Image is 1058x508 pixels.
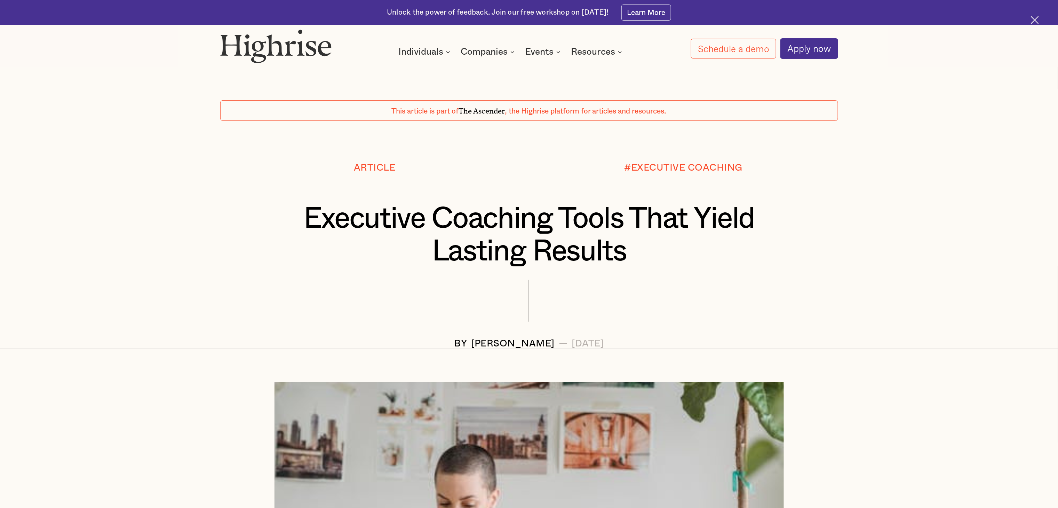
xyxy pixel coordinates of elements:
[398,48,443,56] div: Individuals
[354,163,396,173] div: Article
[1031,16,1039,24] img: Cross icon
[780,38,838,58] a: Apply now
[387,8,608,18] div: Unlock the power of feedback. Join our free workshop on [DATE]!
[461,48,508,56] div: Companies
[398,48,452,56] div: Individuals
[525,48,563,56] div: Events
[220,29,332,63] img: Highrise logo
[454,338,467,349] div: BY
[571,48,624,56] div: Resources
[505,108,667,115] span: , the Highrise platform for articles and resources.
[461,48,517,56] div: Companies
[621,5,671,20] a: Learn More
[525,48,554,56] div: Events
[392,108,459,115] span: This article is part of
[572,338,604,349] div: [DATE]
[571,48,615,56] div: Resources
[625,163,743,173] div: #EXECUTIVE COACHING
[471,338,555,349] div: [PERSON_NAME]
[691,39,776,59] a: Schedule a demo
[261,202,797,268] h1: Executive Coaching Tools That Yield Lasting Results
[559,338,568,349] div: —
[459,105,505,114] span: The Ascender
